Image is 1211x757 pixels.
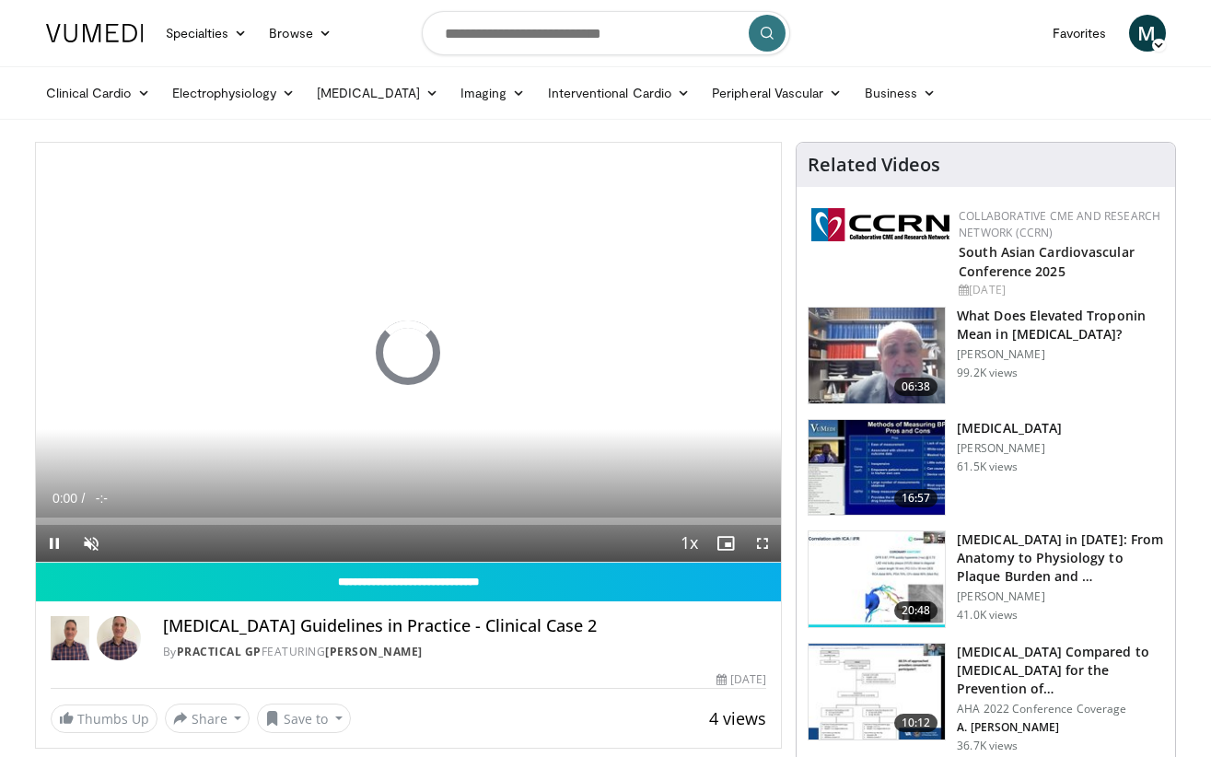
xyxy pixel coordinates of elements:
a: M [1129,15,1166,52]
a: [PERSON_NAME] [325,644,423,659]
img: 7c0f9b53-1609-4588-8498-7cac8464d722.150x105_q85_crop-smart_upscale.jpg [809,644,945,740]
img: 823da73b-7a00-425d-bb7f-45c8b03b10c3.150x105_q85_crop-smart_upscale.jpg [809,531,945,627]
span: / [82,491,86,506]
p: 36.7K views [957,739,1018,753]
h3: [MEDICAL_DATA] Compared to [MEDICAL_DATA] for the Prevention of… [957,643,1164,698]
span: 16:57 [894,489,938,507]
p: [PERSON_NAME] [957,347,1164,362]
a: Browse [258,15,343,52]
div: [DATE] [716,671,766,688]
button: Fullscreen [744,525,781,562]
p: [PERSON_NAME] [957,441,1062,456]
a: Practical GP [177,644,262,659]
a: Business [854,75,948,111]
button: Save to [257,704,351,733]
a: Peripheral Vascular [701,75,853,111]
a: Specialties [155,15,259,52]
h3: [MEDICAL_DATA] [957,419,1062,437]
img: Practical GP [51,616,89,660]
a: Electrophysiology [161,75,306,111]
span: 10:12 [894,714,938,732]
img: Avatar [97,616,141,660]
span: 20:48 [894,601,938,620]
button: Unmute [73,525,110,562]
a: Clinical Cardio [35,75,161,111]
span: 4 views [709,707,766,729]
input: Search topics, interventions [422,11,790,55]
video-js: Video Player [36,143,782,563]
p: 41.0K views [957,608,1018,623]
h4: Related Videos [808,154,940,176]
div: [DATE] [959,282,1160,298]
p: 61.5K views [957,460,1018,474]
img: a92b9a22-396b-4790-a2bb-5028b5f4e720.150x105_q85_crop-smart_upscale.jpg [809,420,945,516]
a: Imaging [449,75,537,111]
img: a04ee3ba-8487-4636-b0fb-5e8d268f3737.png.150x105_q85_autocrop_double_scale_upscale_version-0.2.png [811,208,949,241]
a: Interventional Cardio [537,75,702,111]
a: 20:48 [MEDICAL_DATA] in [DATE]: From Anatomy to Physiology to Plaque Burden and … [PERSON_NAME] 4... [808,530,1164,628]
a: 16:57 [MEDICAL_DATA] [PERSON_NAME] 61.5K views [808,419,1164,517]
div: Progress Bar [36,518,782,525]
p: 99.2K views [957,366,1018,380]
button: Enable picture-in-picture mode [707,525,744,562]
a: [MEDICAL_DATA] [306,75,449,111]
p: AHA 2022 Conference Coverage [957,702,1164,716]
h3: [MEDICAL_DATA] in [DATE]: From Anatomy to Physiology to Plaque Burden and … [957,530,1164,586]
a: 10:12 [MEDICAL_DATA] Compared to [MEDICAL_DATA] for the Prevention of… AHA 2022 Conference Covera... [808,643,1164,753]
h4: [MEDICAL_DATA] Guidelines in Practice - Clinical Case 2 [163,616,766,636]
p: [PERSON_NAME] [957,589,1164,604]
a: Collaborative CME and Research Network (CCRN) [959,208,1160,240]
button: Pause [36,525,73,562]
div: By FEATURING [163,644,766,660]
p: A. [PERSON_NAME] [957,720,1164,735]
a: South Asian Cardiovascular Conference 2025 [959,243,1135,280]
span: 0:00 [52,491,77,506]
h3: What Does Elevated Troponin Mean in [MEDICAL_DATA]? [957,307,1164,344]
img: 98daf78a-1d22-4ebe-927e-10afe95ffd94.150x105_q85_crop-smart_upscale.jpg [809,308,945,403]
a: Thumbs Up [51,705,157,733]
a: 06:38 What Does Elevated Troponin Mean in [MEDICAL_DATA]? [PERSON_NAME] 99.2K views [808,307,1164,404]
img: VuMedi Logo [46,24,144,42]
button: Share [165,704,250,733]
span: 06:38 [894,378,938,396]
button: Playback Rate [670,525,707,562]
span: -:- [96,491,108,506]
a: Favorites [1042,15,1118,52]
